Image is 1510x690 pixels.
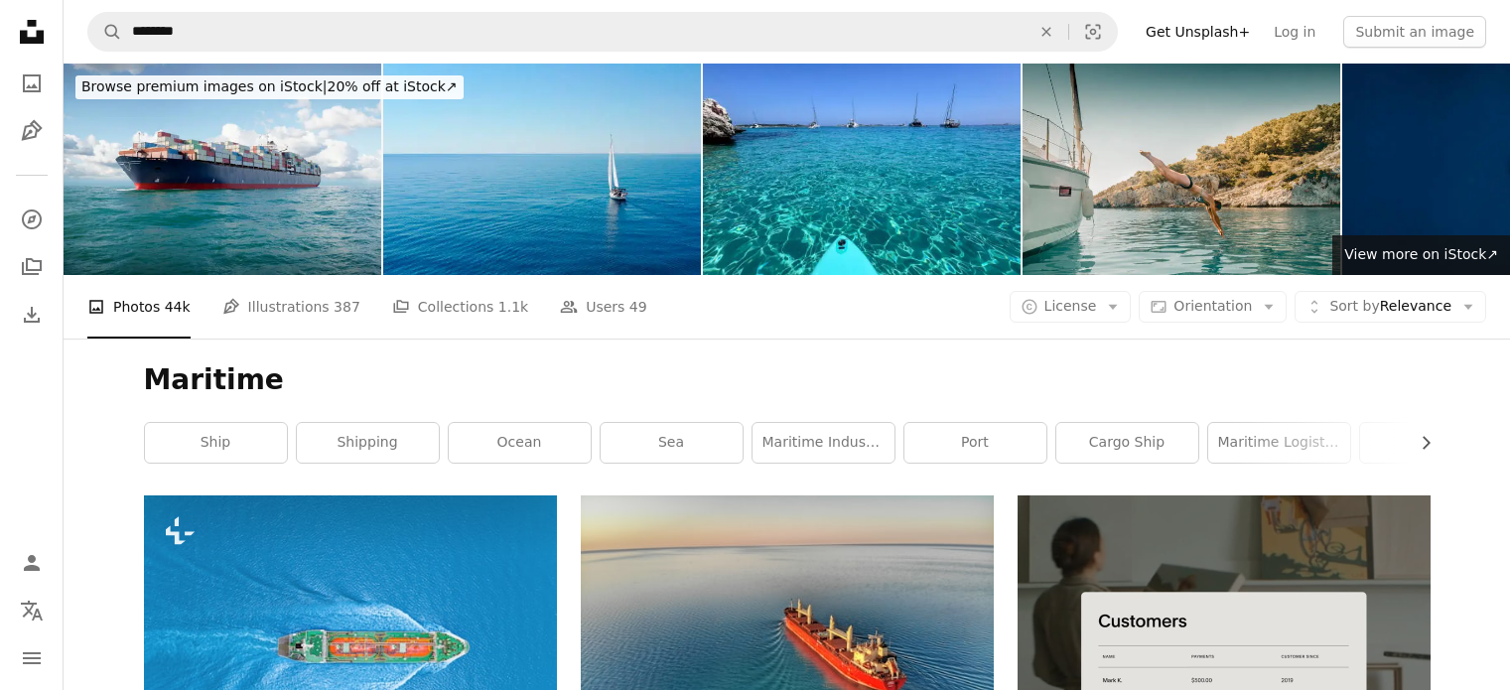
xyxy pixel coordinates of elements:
a: Illustrations 387 [222,275,360,339]
a: maritime industry [753,423,894,463]
span: License [1044,298,1097,314]
span: Sort by [1329,298,1379,314]
button: Submit an image [1343,16,1486,48]
a: red and white cargo ship at middle of ocean [581,641,994,659]
button: Menu [12,638,52,678]
img: 3d cargo container ship in sea [64,64,381,275]
button: Search Unsplash [88,13,122,51]
img: Paddleboard on Turquoise Sea with Sailboats in Distance [703,64,1021,275]
img: Aerial view of sailing luxury yacht at opened sea at sunny day in Croatia [383,64,701,275]
a: View more on iStock↗ [1332,235,1510,275]
a: Photos [12,64,52,103]
button: Sort byRelevance [1295,291,1486,323]
a: Home — Unsplash [12,12,52,56]
form: Find visuals sitewide [87,12,1118,52]
a: Log in / Sign up [12,543,52,583]
a: Download History [12,295,52,335]
a: Get Unsplash+ [1134,16,1262,48]
h1: Maritime [144,362,1431,398]
a: Collections [12,247,52,287]
a: sea [601,423,743,463]
a: Log in [1262,16,1327,48]
a: ocean [449,423,591,463]
span: 49 [629,296,647,318]
img: Young woman dives off sailboat [1023,64,1340,275]
a: cargo ship [1056,423,1198,463]
a: Aerial top view Oil ship tanker or LPG tanker transportation oil from refinery on the sea. [144,637,557,655]
a: vessel [1360,423,1502,463]
span: 387 [334,296,360,318]
a: Explore [12,200,52,239]
a: shipping [297,423,439,463]
a: Illustrations [12,111,52,151]
a: Users 49 [560,275,647,339]
span: Orientation [1173,298,1252,314]
a: port [904,423,1046,463]
a: ship [145,423,287,463]
span: 1.1k [498,296,528,318]
a: Collections 1.1k [392,275,528,339]
button: License [1010,291,1132,323]
a: maritime logistics [1208,423,1350,463]
button: Clear [1025,13,1068,51]
button: scroll list to the right [1408,423,1431,463]
div: 20% off at iStock ↗ [75,75,464,99]
button: Language [12,591,52,630]
a: Browse premium images on iStock|20% off at iStock↗ [64,64,476,111]
span: Browse premium images on iStock | [81,78,327,94]
button: Orientation [1139,291,1287,323]
span: Relevance [1329,297,1451,317]
button: Visual search [1069,13,1117,51]
span: View more on iStock ↗ [1344,246,1498,262]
